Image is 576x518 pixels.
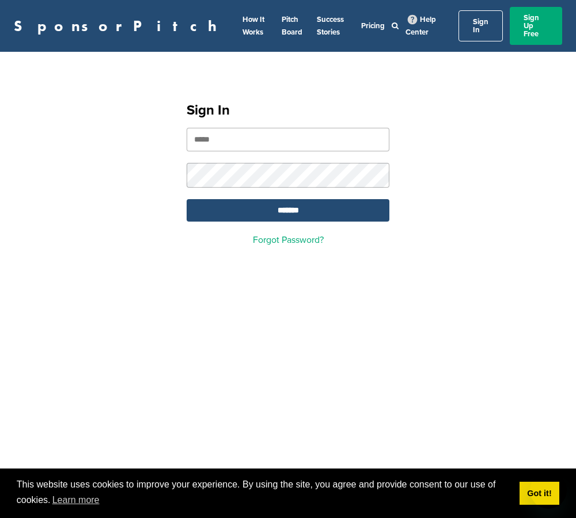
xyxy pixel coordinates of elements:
[242,15,264,37] a: How It Works
[17,478,510,509] span: This website uses cookies to improve your experience. By using the site, you agree and provide co...
[282,15,302,37] a: Pitch Board
[406,13,436,39] a: Help Center
[510,7,562,45] a: Sign Up Free
[361,21,385,31] a: Pricing
[317,15,344,37] a: Success Stories
[51,492,101,509] a: learn more about cookies
[458,10,503,41] a: Sign In
[530,472,567,509] iframe: Button to launch messaging window
[520,482,559,505] a: dismiss cookie message
[187,100,389,121] h1: Sign In
[14,18,224,33] a: SponsorPitch
[253,234,324,246] a: Forgot Password?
